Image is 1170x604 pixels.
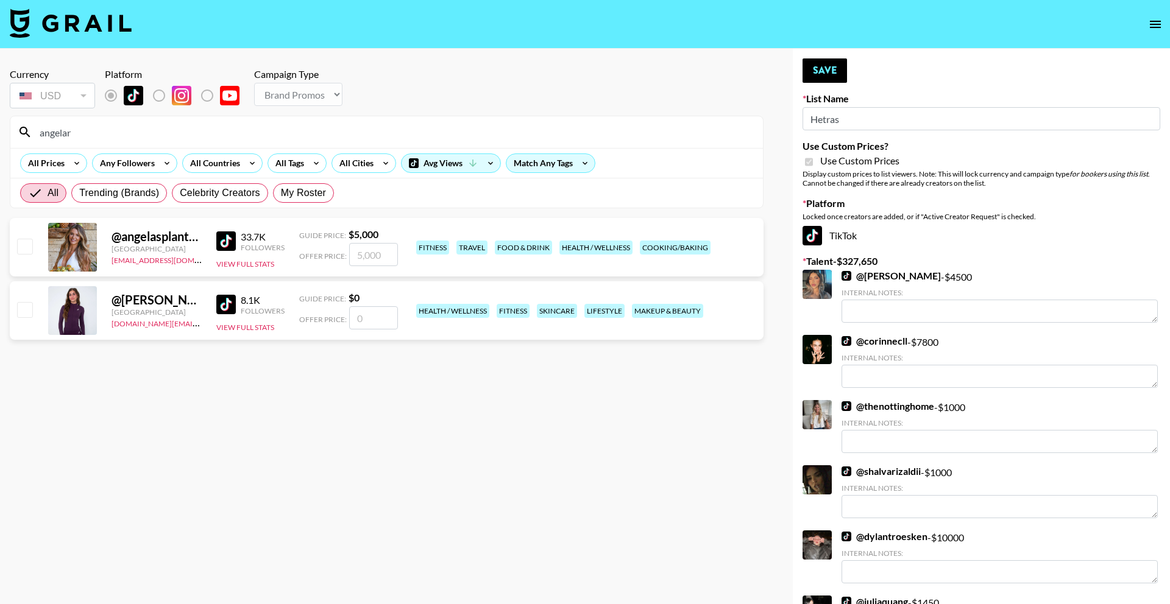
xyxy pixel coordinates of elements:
div: Followers [241,306,285,315]
div: health / wellness [559,241,633,255]
button: View Full Stats [216,259,274,269]
div: All Countries [183,154,243,172]
div: [GEOGRAPHIC_DATA] [112,307,202,317]
img: TikTok [842,532,851,541]
button: Save [803,58,847,83]
div: Campaign Type [254,68,342,80]
span: My Roster [281,186,326,200]
div: - $ 7800 [842,335,1158,388]
div: USD [12,85,93,107]
label: Talent - $ 327,650 [803,255,1160,267]
div: Match Any Tags [506,154,595,172]
strong: $ 0 [349,292,360,303]
img: TikTok [842,401,851,411]
div: cooking/baking [640,241,711,255]
div: Internal Notes: [842,353,1158,362]
div: 8.1K [241,294,285,306]
div: Internal Notes: [842,549,1158,558]
label: Platform [803,197,1160,209]
label: Use Custom Prices? [803,140,1160,152]
div: 33.7K [241,231,285,243]
img: YouTube [220,86,239,105]
span: Guide Price: [299,231,346,240]
img: TikTok [216,231,236,251]
span: Offer Price: [299,315,347,324]
div: All Cities [332,154,376,172]
img: TikTok [842,466,851,476]
img: TikTok [124,86,143,105]
div: travel [456,241,487,255]
strong: $ 5,000 [349,228,378,240]
a: @[PERSON_NAME] [842,270,941,282]
div: Avg Views [402,154,500,172]
input: Search by User Name [32,122,756,142]
div: All Tags [268,154,307,172]
img: TikTok [216,295,236,314]
input: 0 [349,306,398,329]
img: Grail Talent [10,9,132,38]
div: Internal Notes: [842,288,1158,297]
div: makeup & beauty [632,304,703,318]
div: - $ 1000 [842,400,1158,453]
div: @ angelasplantbasedkitchen [112,229,202,244]
a: [EMAIL_ADDRESS][DOMAIN_NAME] [112,253,234,265]
span: Use Custom Prices [820,155,899,167]
span: Celebrity Creators [180,186,260,200]
button: View Full Stats [216,323,274,332]
span: All [48,186,58,200]
div: health / wellness [416,304,489,318]
a: @corinnecll [842,335,907,347]
div: lifestyle [584,304,625,318]
div: food & drink [495,241,552,255]
span: Offer Price: [299,251,347,261]
label: List Name [803,93,1160,105]
div: fitness [416,241,449,255]
a: @dylantroesken [842,530,927,543]
div: fitness [497,304,530,318]
div: skincare [537,304,577,318]
div: - $ 1000 [842,465,1158,518]
div: List locked to TikTok. [105,83,249,108]
button: open drawer [1143,12,1168,37]
div: Currency [10,68,95,80]
img: Instagram [172,86,191,105]
div: Locked once creators are added, or if "Active Creator Request" is checked. [803,212,1160,221]
a: @shalvarizaldii [842,465,921,477]
input: 5,000 [349,243,398,266]
span: Trending (Brands) [79,186,159,200]
span: Guide Price: [299,294,346,303]
div: Any Followers [93,154,157,172]
a: @thenottinghome [842,400,934,412]
img: TikTok [842,336,851,346]
div: [GEOGRAPHIC_DATA] [112,244,202,253]
div: Internal Notes: [842,418,1158,427]
div: Currency is locked to USD [10,80,95,111]
div: Followers [241,243,285,252]
div: Platform [105,68,249,80]
div: @ [PERSON_NAME].[PERSON_NAME] [112,292,202,307]
img: TikTok [842,271,851,281]
div: TikTok [803,226,1160,245]
img: TikTok [803,226,822,245]
em: for bookers using this list [1069,169,1148,178]
div: Internal Notes: [842,483,1158,493]
div: - $ 10000 [842,530,1158,583]
div: Display custom prices to list viewers. Note: This will lock currency and campaign type . Cannot b... [803,169,1160,188]
a: [DOMAIN_NAME][EMAIL_ADDRESS][DOMAIN_NAME] [112,317,294,328]
div: All Prices [21,154,67,172]
div: - $ 4500 [842,270,1158,323]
